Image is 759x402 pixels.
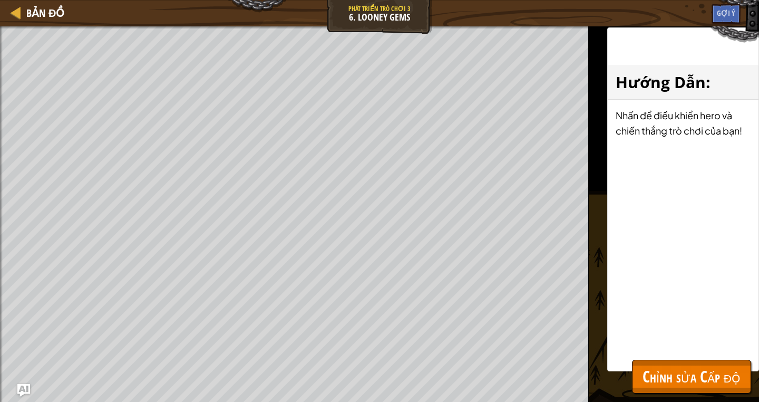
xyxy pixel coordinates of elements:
button: Ask AI [17,384,30,397]
span: Hướng Dẫn [616,71,706,93]
span: Gợi ý [717,8,735,18]
button: Chỉnh sửa Cấp độ [632,360,751,394]
a: Bản đồ [21,6,64,20]
span: Bản đồ [26,6,64,20]
p: Nhấn để điều khiển hero và chiến thắng trò chơi của bạn! [616,108,751,138]
span: Chỉnh sửa Cấp độ [643,366,741,387]
h3: : [616,70,751,94]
